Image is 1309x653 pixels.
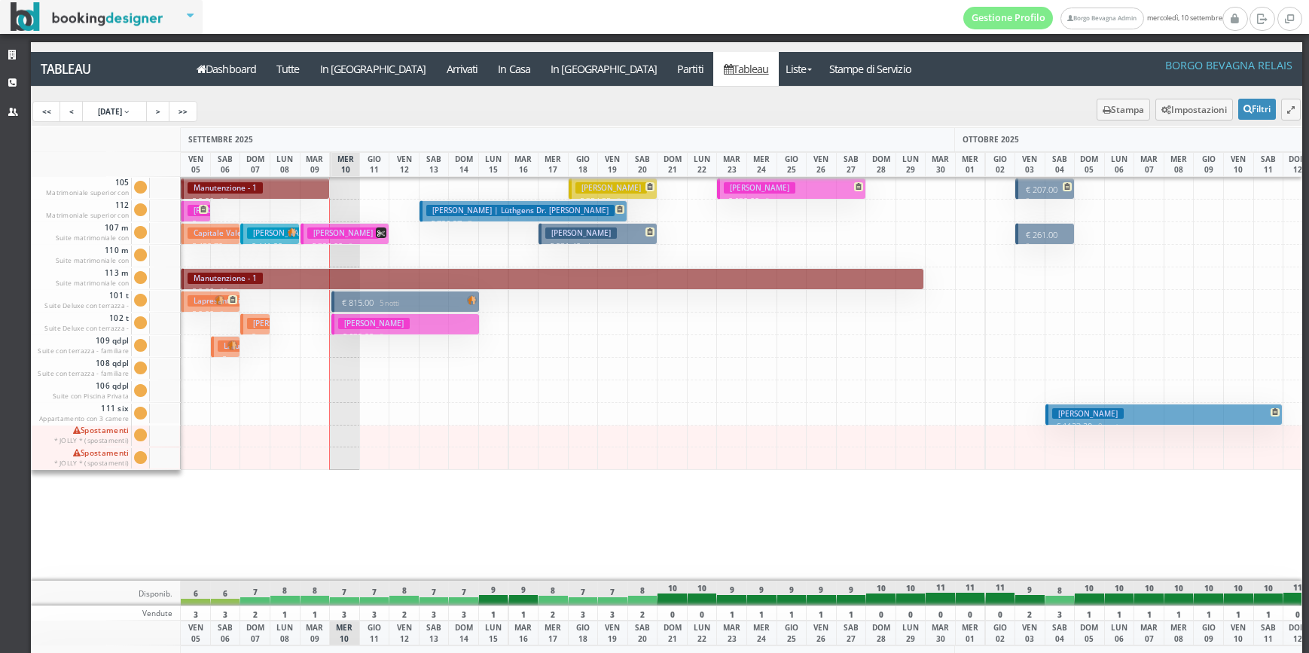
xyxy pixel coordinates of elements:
[1155,99,1233,121] button: Impostazioni
[716,152,747,177] div: MAR 23
[985,621,1016,645] div: GIO 02
[575,195,653,207] p: € 354.35
[270,581,301,606] div: 8
[568,606,599,621] div: 3
[420,200,627,222] button: [PERSON_NAME] | Lüthgens Dr. [PERSON_NAME] € 796.97 7 notti
[1092,422,1118,432] small: 8 notti
[806,606,837,621] div: 1
[218,340,282,352] h3: Laruccia Milco
[34,178,132,200] span: 105
[687,581,718,606] div: 10
[448,606,479,621] div: 3
[426,218,623,230] p: € 796.97
[181,291,240,313] button: Lapresentazione FONTE Marianna | Fonte Lapresentazione Marianna € 0.00 2 notti
[210,152,241,177] div: SAB 06
[240,606,270,621] div: 2
[214,197,243,206] small: 27 notti
[359,581,390,606] div: 7
[247,318,319,329] h3: [PERSON_NAME]
[181,223,240,245] button: Capitale Valentino € 450.70 2 notti
[963,134,1019,145] span: OTTOBRE 2025
[777,606,807,621] div: 1
[146,101,170,122] a: >
[865,581,896,606] div: 10
[180,621,211,645] div: VEN 05
[389,152,420,177] div: VEN 12
[657,581,688,606] div: 10
[1193,621,1224,645] div: GIO 09
[955,621,986,645] div: MER 01
[211,336,240,358] button: Laruccia Milco € 337.50
[35,336,131,356] span: 109 qdpl
[724,182,795,194] h3: [PERSON_NAME]
[1052,408,1124,420] h3: [PERSON_NAME]
[925,621,956,645] div: MAR 30
[38,369,129,377] small: Suite con terrazza - familiare
[188,195,325,207] p: € 0.00
[188,295,453,307] h3: Lapresentazione FONTE Marianna | Fonte Lapresentazione Marianna
[657,152,688,177] div: DOM 21
[538,606,569,621] div: 2
[180,581,211,606] div: 6
[581,242,606,252] small: 4 notti
[188,308,236,331] p: € 0.00
[508,606,539,621] div: 1
[539,223,658,245] button: [PERSON_NAME] € 931.40 4 notti
[39,414,130,433] small: Appartamento con 3 camere da Letto
[1074,606,1105,621] div: 1
[865,621,896,645] div: DOM 28
[98,106,122,117] span: [DATE]
[508,581,539,606] div: 9
[210,621,241,645] div: SAB 06
[713,52,779,86] a: Tableau
[34,404,132,426] span: 111 six
[1253,581,1284,606] div: 10
[46,211,130,230] small: Matrimoniale superior con terrazza
[188,240,236,264] p: € 450.70
[611,197,636,206] small: 3 notti
[925,581,956,606] div: 11
[31,581,182,606] div: Disponib.
[687,621,718,645] div: LUN 22
[448,581,479,606] div: 7
[478,152,509,177] div: LUN 15
[538,621,569,645] div: MER 17
[181,200,210,222] button: [PERSON_NAME] € 390.00
[188,182,263,194] h3: Manutenzione - 1
[419,606,450,621] div: 3
[374,332,399,342] small: 5 notti
[1164,152,1195,177] div: MER 08
[717,178,865,200] button: [PERSON_NAME] € 630.00 5 notti
[1015,178,1075,200] button: € 207.00 2 notti
[896,606,926,621] div: 0
[374,298,399,308] small: 5 notti
[307,227,379,239] h3: [PERSON_NAME]
[759,197,785,206] small: 5 notti
[836,606,867,621] div: 1
[1104,606,1135,621] div: 1
[1097,99,1150,121] button: Stampa
[54,459,130,467] small: * JOLLY * (spostamenti)
[1104,152,1135,177] div: LUN 06
[52,448,132,468] span: Spostamenti
[1015,606,1045,621] div: 2
[214,287,243,297] small: 28 notti
[1060,8,1143,29] a: Borgo Bevagna Admin
[568,152,599,177] div: GIO 18
[1223,606,1254,621] div: 1
[44,301,129,320] small: Suite Deluxe con terrazza - Tripla
[1074,152,1105,177] div: DOM 05
[267,52,310,86] a: Tutte
[31,52,187,86] a: Tableau
[746,581,777,606] div: 9
[240,223,300,245] button: [PERSON_NAME] [PERSON_NAME] [PERSON_NAME] | Escapes Secret € 441.20 2 notti
[538,581,569,606] div: 8
[343,242,368,252] small: 2 notti
[1104,621,1135,645] div: LUN 06
[1238,99,1276,120] button: Filtri
[180,152,211,177] div: VEN 05
[181,268,924,290] button: Manutenzione - 1 € 0.00 28 notti
[508,152,539,177] div: MAR 16
[300,606,331,621] div: 1
[568,621,599,645] div: GIO 18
